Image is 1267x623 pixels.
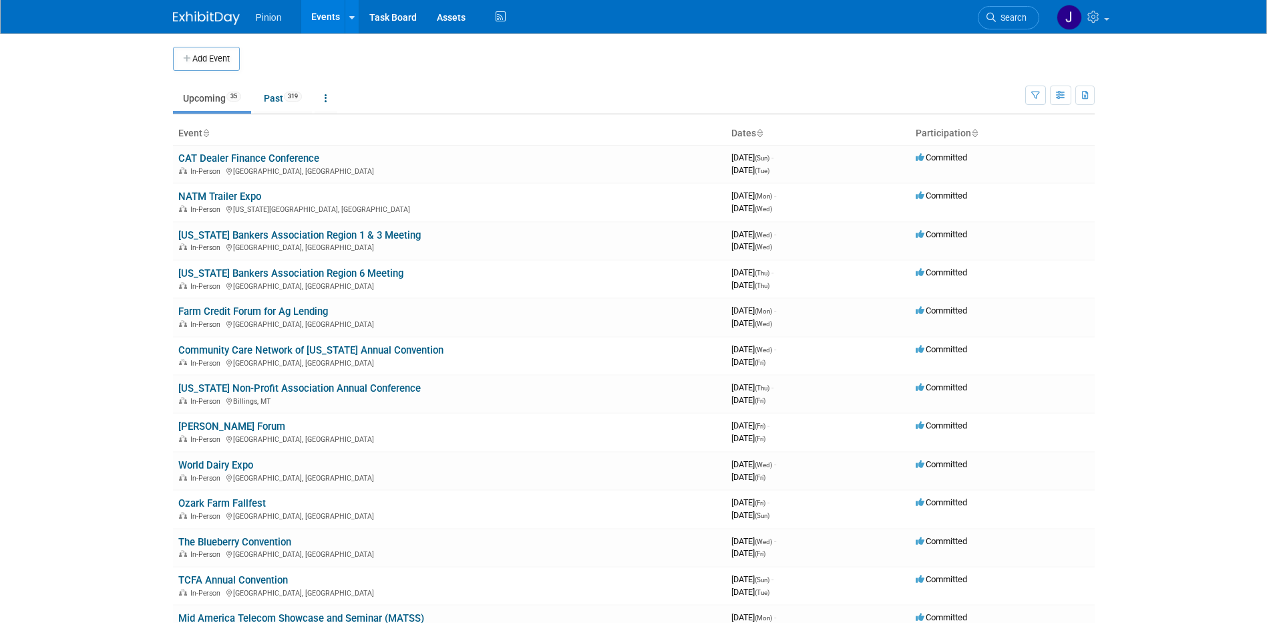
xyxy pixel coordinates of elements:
[731,241,772,251] span: [DATE]
[731,548,765,558] span: [DATE]
[190,167,224,176] span: In-Person
[756,128,763,138] a: Sort by Start Date
[178,536,291,548] a: The Blueberry Convention
[755,461,772,469] span: (Wed)
[731,344,776,354] span: [DATE]
[755,269,769,277] span: (Thu)
[755,243,772,251] span: (Wed)
[755,307,772,315] span: (Mon)
[916,612,967,622] span: Committed
[178,382,421,394] a: [US_STATE] Non-Profit Association Annual Conference
[173,47,240,71] button: Add Event
[755,576,769,584] span: (Sun)
[916,229,967,239] span: Committed
[731,203,772,213] span: [DATE]
[774,305,776,316] span: -
[190,435,224,444] span: In-Person
[755,231,772,239] span: (Wed)
[254,86,312,111] a: Past319
[755,589,769,596] span: (Tue)
[755,550,765,557] span: (Fri)
[179,320,187,327] img: In-Person Event
[916,382,967,392] span: Committed
[179,243,187,250] img: In-Person Event
[731,612,776,622] span: [DATE]
[178,510,721,521] div: [GEOGRAPHIC_DATA], [GEOGRAPHIC_DATA]
[771,574,773,584] span: -
[726,122,910,145] th: Dates
[755,205,772,213] span: (Wed)
[774,191,776,201] span: -
[178,165,721,176] div: [GEOGRAPHIC_DATA], [GEOGRAPHIC_DATA]
[731,536,776,546] span: [DATE]
[179,589,187,596] img: In-Person Event
[774,459,776,469] span: -
[731,267,773,277] span: [DATE]
[916,305,967,316] span: Committed
[190,359,224,368] span: In-Person
[190,205,224,214] span: In-Person
[755,282,769,289] span: (Thu)
[179,512,187,519] img: In-Person Event
[771,267,773,277] span: -
[190,397,224,406] span: In-Person
[774,536,776,546] span: -
[755,346,772,354] span: (Wed)
[755,474,765,481] span: (Fri)
[755,154,769,162] span: (Sun)
[771,152,773,162] span: -
[178,191,261,203] a: NATM Trailer Expo
[731,587,769,597] span: [DATE]
[731,395,765,405] span: [DATE]
[173,122,726,145] th: Event
[916,344,967,354] span: Committed
[190,474,224,483] span: In-Person
[755,397,765,404] span: (Fri)
[767,497,769,507] span: -
[731,433,765,443] span: [DATE]
[731,472,765,482] span: [DATE]
[179,282,187,289] img: In-Person Event
[179,550,187,557] img: In-Person Event
[731,510,769,520] span: [DATE]
[178,395,721,406] div: Billings, MT
[190,282,224,291] span: In-Person
[178,344,443,356] a: Community Care Network of [US_STATE] Annual Convention
[731,574,773,584] span: [DATE]
[731,497,769,507] span: [DATE]
[916,191,967,201] span: Committed
[774,612,776,622] span: -
[996,13,1027,23] span: Search
[731,420,769,430] span: [DATE]
[178,357,721,368] div: [GEOGRAPHIC_DATA], [GEOGRAPHIC_DATA]
[755,384,769,392] span: (Thu)
[190,243,224,252] span: In-Person
[178,152,319,164] a: CAT Dealer Finance Conference
[178,459,253,471] a: World Dairy Expo
[731,165,769,175] span: [DATE]
[190,512,224,521] span: In-Person
[256,12,282,23] span: Pinion
[731,229,776,239] span: [DATE]
[178,267,403,279] a: [US_STATE] Bankers Association Region 6 Meeting
[774,229,776,239] span: -
[226,92,241,102] span: 35
[731,318,772,328] span: [DATE]
[190,550,224,559] span: In-Person
[910,122,1095,145] th: Participation
[731,191,776,201] span: [DATE]
[178,574,288,586] a: TCFA Annual Convention
[731,357,765,367] span: [DATE]
[731,382,773,392] span: [DATE]
[755,435,765,443] span: (Fri)
[178,433,721,444] div: [GEOGRAPHIC_DATA], [GEOGRAPHIC_DATA]
[178,229,421,241] a: [US_STATE] Bankers Association Region 1 & 3 Meeting
[179,474,187,481] img: In-Person Event
[771,382,773,392] span: -
[1057,5,1082,30] img: Jennifer Plumisto
[179,397,187,404] img: In-Person Event
[731,280,769,290] span: [DATE]
[731,305,776,316] span: [DATE]
[173,86,251,111] a: Upcoming35
[731,152,773,162] span: [DATE]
